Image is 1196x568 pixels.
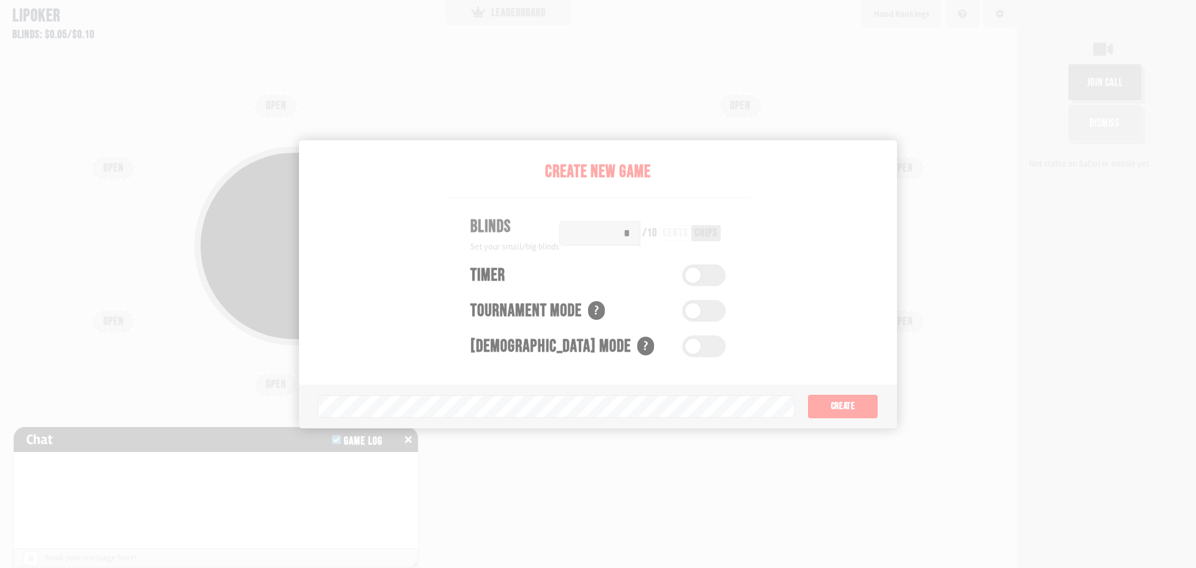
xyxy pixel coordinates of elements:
[488,379,529,390] div: OPEN
[484,239,548,253] span: COPY GAME LINK
[1068,104,1142,142] button: Dismiss
[883,316,924,327] div: OPEN
[255,100,297,112] div: OPEN
[471,6,546,19] div: LEADERBOARD
[720,100,761,112] div: OPEN
[457,228,560,264] button: COPY GAME LINK
[255,379,297,390] div: OPEN
[462,203,555,222] div: Pot: $0.00
[1023,157,1190,170] div: Not stable on Safari or mobile yet.
[874,7,929,21] div: Hand Rankings
[93,316,134,327] div: OPEN
[883,163,924,174] div: OPEN
[1068,64,1142,101] button: join call
[720,379,761,390] div: OPEN
[93,163,134,174] div: OPEN
[339,436,387,447] div: Game Log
